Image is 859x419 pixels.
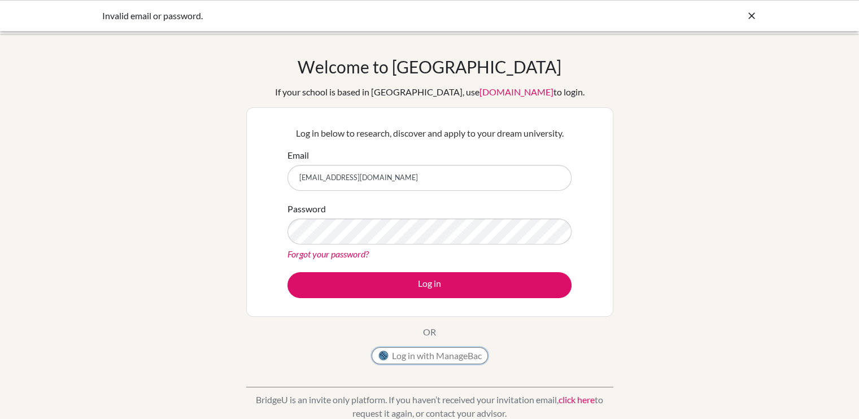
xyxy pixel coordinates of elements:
a: click here [559,394,595,405]
div: If your school is based in [GEOGRAPHIC_DATA], use to login. [275,85,585,99]
button: Log in with ManageBac [372,347,488,364]
p: OR [423,325,436,339]
div: Invalid email or password. [102,9,588,23]
a: Forgot your password? [287,248,369,259]
p: Log in below to research, discover and apply to your dream university. [287,126,572,140]
label: Email [287,149,309,162]
h1: Welcome to [GEOGRAPHIC_DATA] [298,56,561,77]
button: Log in [287,272,572,298]
label: Password [287,202,326,216]
a: [DOMAIN_NAME] [479,86,553,97]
